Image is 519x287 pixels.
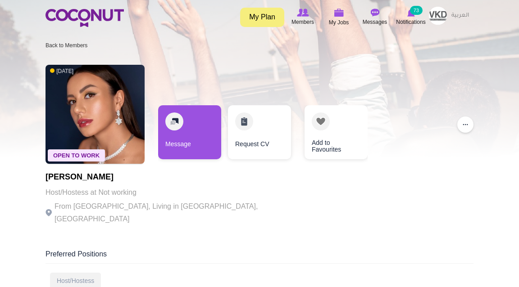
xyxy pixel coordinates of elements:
[363,18,387,27] span: Messages
[240,8,284,27] a: My Plan
[457,117,473,133] button: ...
[291,18,314,27] span: Members
[447,7,473,25] a: العربية
[228,105,291,164] div: 2 / 3
[357,7,393,27] a: Messages Messages
[228,105,291,159] a: Request CV
[158,105,221,164] div: 1 / 3
[285,7,321,27] a: Browse Members Members
[393,7,429,27] a: Notifications Notifications 73
[46,249,473,264] div: Preferred Positions
[46,9,124,27] img: Home
[298,105,361,164] div: 3 / 3
[321,7,357,28] a: My Jobs My Jobs
[48,149,105,161] span: Open To Work
[407,9,415,17] img: Notifications
[297,9,309,17] img: Browse Members
[50,67,73,75] span: [DATE]
[334,9,344,17] img: My Jobs
[396,18,425,27] span: Notifications
[46,186,293,199] p: Host/Hostess at Not working
[410,6,423,15] small: 73
[46,200,293,225] p: From [GEOGRAPHIC_DATA], Living in [GEOGRAPHIC_DATA], [GEOGRAPHIC_DATA]
[46,42,87,49] a: Back to Members
[158,105,221,159] a: Message
[329,18,349,27] span: My Jobs
[305,105,368,159] a: Add to Favourites
[370,9,379,17] img: Messages
[46,173,293,182] h1: [PERSON_NAME]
